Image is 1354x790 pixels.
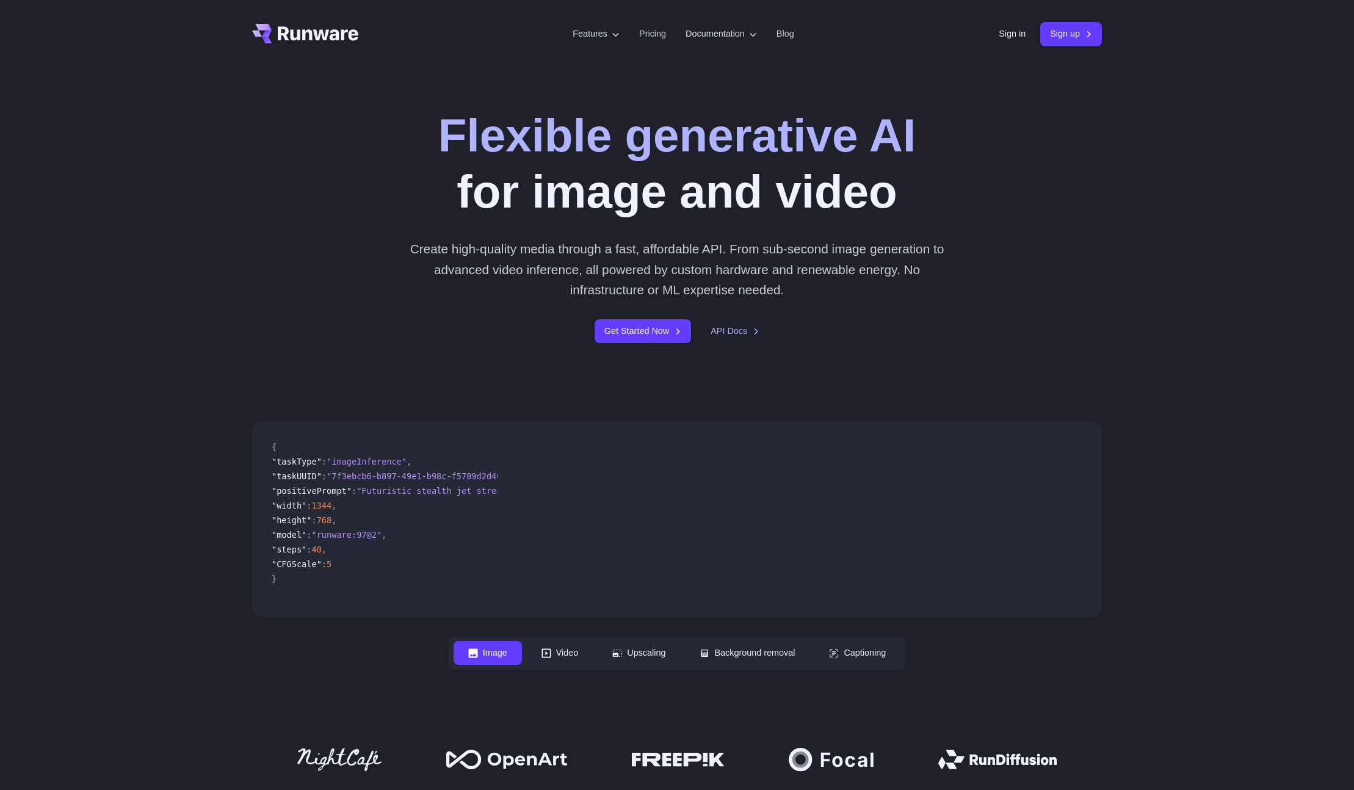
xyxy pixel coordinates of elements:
[438,107,916,219] h1: for image and video
[595,319,691,343] a: Get Started Now
[272,471,322,481] span: "taskUUID"
[311,501,331,510] span: 1344
[527,641,593,665] button: Video
[407,457,411,466] span: ,
[272,486,352,496] span: "positivePrompt"
[711,324,759,338] a: API Docs
[438,109,916,161] strong: Flexible generative AI
[327,559,331,569] span: 5
[272,574,277,584] span: }
[311,545,321,554] span: 40
[357,486,811,496] span: "Futuristic stealth jet streaking through a neon-lit cityscape with glowing purple exhaust"
[685,641,809,665] button: Background removal
[311,530,382,540] span: "runware:97@2"
[317,515,332,525] span: 768
[573,27,620,41] label: Features
[382,530,386,540] span: ,
[999,27,1026,41] a: Sign in
[322,457,327,466] span: :
[327,471,516,481] span: "7f3ebcb6-b897-49e1-b98c-f5789d2d40d7"
[352,486,357,496] span: :
[252,24,358,43] a: Go to /
[322,471,327,481] span: :
[327,457,407,466] span: "imageInference"
[272,559,322,569] span: "CFGScale"
[272,457,322,466] span: "taskType"
[1040,22,1102,46] a: Sign up
[311,515,316,525] span: :
[686,27,757,41] label: Documentation
[272,442,277,452] span: {
[306,530,311,540] span: :
[306,545,311,554] span: :
[331,515,336,525] span: ,
[272,501,306,510] span: "width"
[405,239,949,300] p: Create high-quality media through a fast, affordable API. From sub-second image generation to adv...
[777,27,794,41] a: Blog
[306,501,311,510] span: :
[454,641,522,665] button: Image
[272,545,306,554] span: "steps"
[272,530,306,540] span: "model"
[322,559,327,569] span: :
[598,641,680,665] button: Upscaling
[814,641,900,665] button: Captioning
[331,501,336,510] span: ,
[272,515,311,525] span: "height"
[639,27,666,41] a: Pricing
[322,545,327,554] span: ,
